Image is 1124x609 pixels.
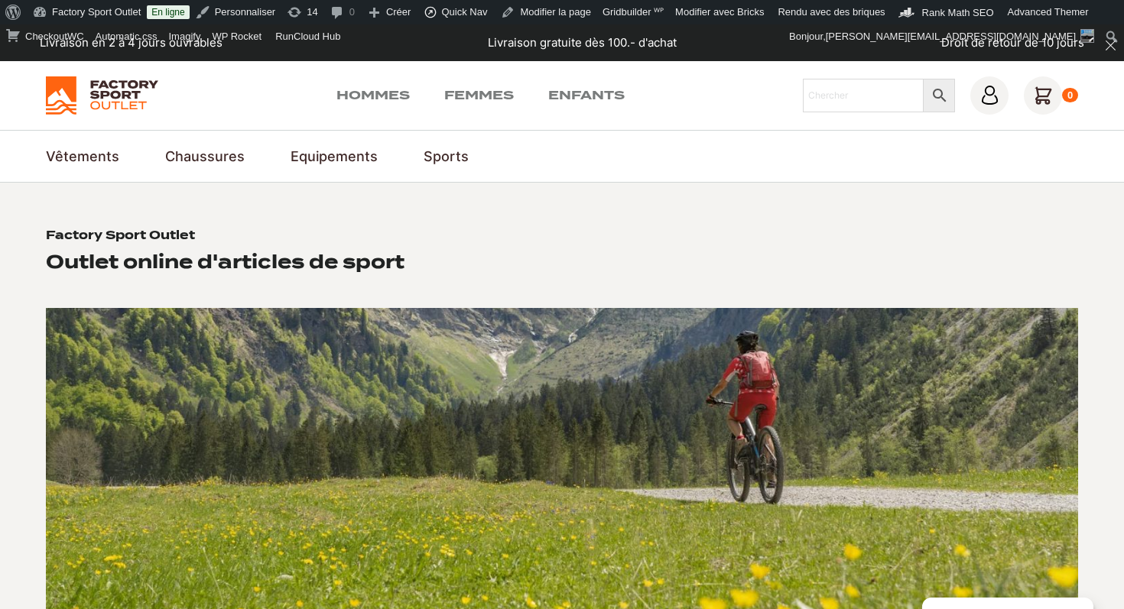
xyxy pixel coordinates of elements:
a: Automatic.css [90,24,164,49]
a: WP Rocket [206,24,268,49]
a: Chaussures [165,146,245,167]
a: Equipements [291,146,378,167]
img: Factory Sport Outlet [46,76,158,115]
a: Hommes [336,86,410,105]
span: Rank Math SEO [922,7,994,18]
h1: Factory Sport Outlet [46,228,195,244]
a: Bonjour, [784,24,1100,49]
h2: Outlet online d'articles de sport [46,250,404,274]
a: Sports [424,146,469,167]
div: RunCloud Hub [268,24,348,49]
div: 0 [1062,88,1078,103]
a: En ligne [147,5,189,19]
a: Enfants [548,86,625,105]
p: Livraison gratuite dès 100.- d'achat [488,34,677,52]
a: Femmes [444,86,514,105]
a: Imagify [164,24,207,49]
span: [PERSON_NAME][EMAIL_ADDRESS][DOMAIN_NAME] [826,31,1076,42]
a: Vêtements [46,146,119,167]
input: Chercher [803,79,924,112]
